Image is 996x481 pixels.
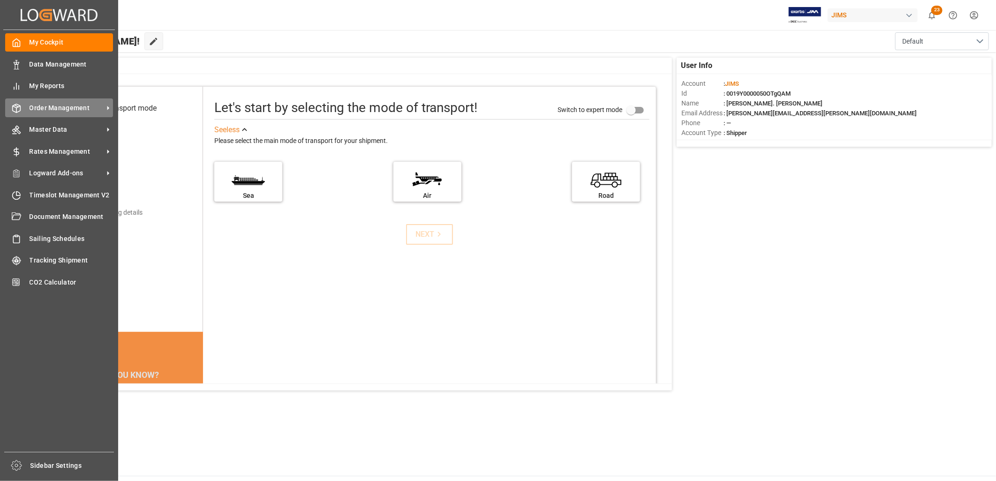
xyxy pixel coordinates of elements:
[681,60,713,71] span: User Info
[30,256,113,265] span: Tracking Shipment
[84,208,143,218] div: Add shipping details
[681,98,724,108] span: Name
[5,77,113,95] a: My Reports
[398,191,457,201] div: Air
[5,208,113,226] a: Document Management
[5,33,113,52] a: My Cockpit
[921,5,943,26] button: show 23 new notifications
[214,98,477,118] div: Let's start by selecting the mode of transport!
[5,229,113,248] a: Sailing Schedules
[681,79,724,89] span: Account
[681,128,724,138] span: Account Type
[406,224,453,245] button: NEXT
[681,89,724,98] span: Id
[5,273,113,291] a: CO2 Calculator
[724,110,917,117] span: : [PERSON_NAME][EMAIL_ADDRESS][PERSON_NAME][DOMAIN_NAME]
[724,120,731,127] span: : —
[724,100,822,107] span: : [PERSON_NAME]. [PERSON_NAME]
[30,212,113,222] span: Document Management
[214,124,240,135] div: See less
[30,38,113,47] span: My Cockpit
[681,108,724,118] span: Email Address
[724,129,747,136] span: : Shipper
[30,125,104,135] span: Master Data
[214,135,649,147] div: Please select the main mode of transport for your shipment.
[30,278,113,287] span: CO2 Calculator
[30,81,113,91] span: My Reports
[5,186,113,204] a: Timeslot Management V2
[828,6,921,24] button: JIMS
[558,106,622,113] span: Switch to expert mode
[895,32,989,50] button: open menu
[577,191,635,201] div: Road
[681,118,724,128] span: Phone
[219,191,278,201] div: Sea
[931,6,943,15] span: 23
[415,229,444,240] div: NEXT
[724,90,791,97] span: : 0019Y0000050OTgQAM
[30,147,104,157] span: Rates Management
[53,365,204,384] div: DID YOU KNOW?
[789,7,821,23] img: Exertis%20JAM%20-%20Email%20Logo.jpg_1722504956.jpg
[5,251,113,270] a: Tracking Shipment
[30,234,113,244] span: Sailing Schedules
[5,55,113,73] a: Data Management
[84,103,157,114] div: Select transport mode
[30,60,113,69] span: Data Management
[724,80,739,87] span: :
[30,103,104,113] span: Order Management
[30,168,104,178] span: Logward Add-ons
[902,37,923,46] span: Default
[943,5,964,26] button: Help Center
[725,80,739,87] span: JIMS
[30,190,113,200] span: Timeslot Management V2
[828,8,918,22] div: JIMS
[30,461,114,471] span: Sidebar Settings
[39,32,140,50] span: Hello [PERSON_NAME]!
